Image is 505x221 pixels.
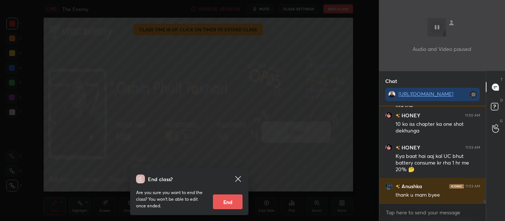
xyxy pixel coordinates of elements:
[396,191,480,199] div: thank u mam byee
[379,106,486,203] div: grid
[388,91,396,98] img: 6783db07291b471096590914f250cd27.jpg
[465,113,480,118] div: 11:50 AM
[449,184,464,189] img: iconic-dark.1390631f.png
[213,194,243,209] button: End
[396,146,400,150] img: no-rating-badge.077c3623.svg
[400,111,420,119] h6: HONEY
[413,45,471,53] p: Audio and Video paused
[501,77,503,82] p: T
[385,144,393,151] img: 32105c601b7144e19c0b2b70b3508e58.jpg
[385,112,393,119] img: 32105c601b7144e19c0b2b70b3508e58.jpg
[396,114,400,118] img: no-rating-badge.077c3623.svg
[396,121,480,135] div: 10 ko iss chapter ka one shot dekhunga
[400,182,422,190] h6: Anushka
[396,153,480,173] div: Kya baat hai aaj kal UC bhut battery consume kr rha 1 hr me 20% 🤔
[379,71,403,91] p: Chat
[136,189,207,209] p: Are you sure you want to end the class? You won’t be able to edit once ended.
[500,118,503,124] p: G
[399,90,453,97] a: [URL][DOMAIN_NAME]
[385,183,393,190] img: d691a53509384627bbecb6bafc7b7d6e.jpg
[465,184,480,189] div: 11:53 AM
[396,184,400,189] img: no-rating-badge.077c3623.svg
[400,144,420,151] h6: HONEY
[465,145,480,150] div: 11:53 AM
[148,175,173,183] h4: End class?
[500,97,503,103] p: D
